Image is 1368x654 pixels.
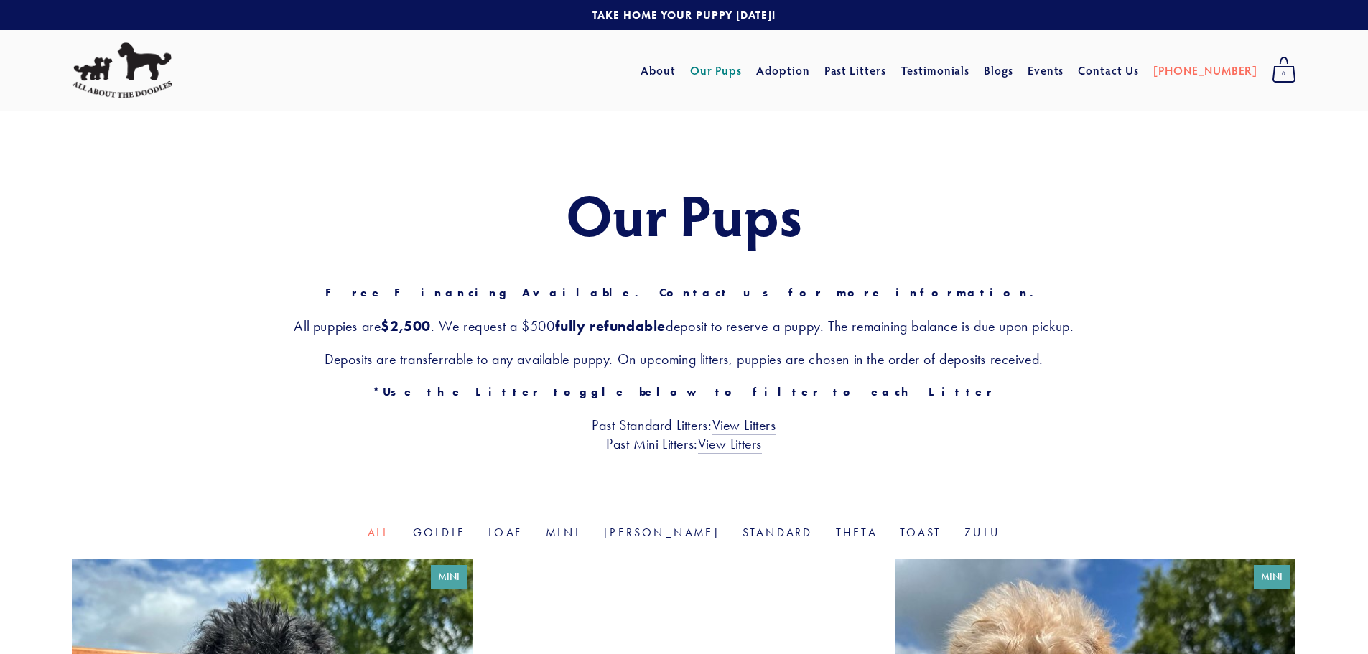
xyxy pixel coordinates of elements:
a: View Litters [698,435,762,454]
a: Standard [743,525,813,539]
img: All About The Doodles [72,42,172,98]
h3: All puppies are . We request a $500 deposit to reserve a puppy. The remaining balance is due upon... [72,317,1296,335]
a: Past Litters [824,62,887,78]
span: 0 [1272,65,1296,83]
a: About [641,57,676,83]
strong: fully refundable [555,317,666,335]
a: Mini [546,525,581,539]
a: Toast [900,525,941,539]
a: Loaf [488,525,523,539]
strong: Free Financing Available. Contact us for more information. [325,286,1043,299]
h1: Our Pups [72,182,1296,246]
h3: Deposits are transferrable to any available puppy. On upcoming litters, puppies are chosen in the... [72,350,1296,368]
strong: *Use the Litter toggle below to filter to each Litter [373,385,995,398]
a: View Litters [712,416,776,435]
a: Blogs [984,57,1013,83]
a: [PERSON_NAME] [604,525,720,539]
a: Contact Us [1078,57,1139,83]
a: Events [1028,57,1064,83]
a: All [368,525,390,539]
h3: Past Standard Litters: Past Mini Litters: [72,416,1296,453]
strong: $2,500 [381,317,431,335]
a: Zulu [964,525,1000,539]
a: 0 items in cart [1265,52,1303,88]
a: Goldie [413,525,465,539]
a: Theta [836,525,877,539]
a: Testimonials [901,57,970,83]
a: Our Pups [690,57,743,83]
a: [PHONE_NUMBER] [1153,57,1257,83]
a: Adoption [756,57,810,83]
